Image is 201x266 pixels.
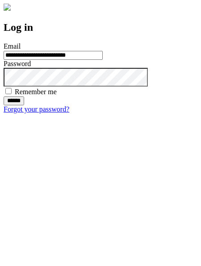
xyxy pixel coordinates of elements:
[4,60,31,67] label: Password
[4,4,11,11] img: logo-4e3dc11c47720685a147b03b5a06dd966a58ff35d612b21f08c02c0306f2b779.png
[15,88,57,96] label: Remember me
[4,105,69,113] a: Forgot your password?
[4,21,197,33] h2: Log in
[4,42,21,50] label: Email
